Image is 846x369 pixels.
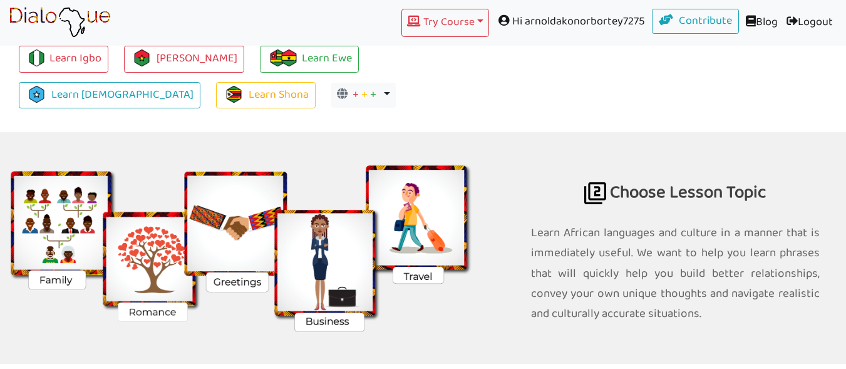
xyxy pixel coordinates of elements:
[269,49,286,66] img: togo.0c01db91.png
[370,85,376,105] span: +
[216,82,316,109] a: Learn Shona
[331,83,396,108] button: + + +
[124,46,244,73] a: [PERSON_NAME]
[260,46,359,73] a: Learn Ewe
[28,86,45,103] img: somalia.d5236246.png
[782,9,837,37] a: Logout
[401,9,489,37] button: Try Course
[28,49,45,66] img: flag-nigeria.710e75b6.png
[225,86,242,103] img: zimbabwe.93903875.png
[19,82,200,109] a: Learn [DEMOGRAPHIC_DATA]
[9,7,111,38] img: learn African language platform app
[531,223,820,324] p: Learn African languages and culture in a manner that is immediately useful. We want to help you l...
[531,132,820,217] h2: Choose Lesson Topic
[489,9,652,34] span: Hi arnoldakonorbortey7275
[133,49,150,66] img: burkina-faso.42b537ce.png
[353,85,359,105] span: +
[652,9,740,34] a: Contribute
[281,49,297,66] img: flag-ghana.106b55d9.png
[19,46,108,73] a: Learn Igbo
[739,9,782,37] a: Blog
[584,182,606,204] img: africa language for business travel
[361,85,368,105] span: +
